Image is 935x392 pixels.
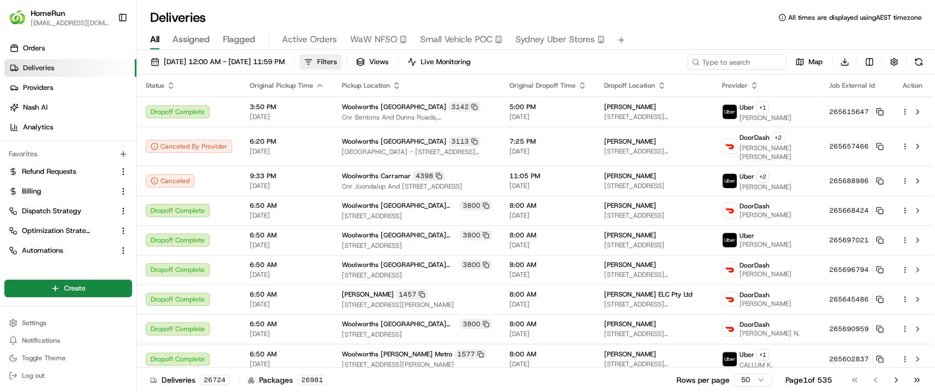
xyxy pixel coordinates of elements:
span: All [150,33,159,46]
span: DoorDash [739,133,770,142]
button: +2 [772,132,784,144]
div: 📗 [11,246,20,255]
button: +2 [756,171,769,183]
button: See all [170,140,199,154]
span: [DATE] [509,329,587,338]
span: Woolworths [GEOGRAPHIC_DATA] (VDOS) [342,201,458,210]
span: [PERSON_NAME] [604,320,656,328]
span: [STREET_ADDRESS] [342,212,492,220]
button: 265697021 [829,236,884,245]
p: Welcome 👋 [11,44,199,61]
span: Assigned [173,33,210,46]
span: [PERSON_NAME] [342,290,394,299]
button: Refund Requests [4,163,132,180]
a: 💻API Documentation [88,241,180,260]
button: 265602837 [829,355,884,363]
span: Woolworths [GEOGRAPHIC_DATA] (VDOS) [342,320,458,328]
span: • [91,170,95,179]
button: Live Monitoring [403,54,475,70]
div: Action [901,81,924,90]
a: Orders [4,39,136,57]
span: [PERSON_NAME] [604,201,656,210]
span: All times are displayed using AEST timezone [788,13,922,22]
button: Dispatch Strategy [4,202,132,220]
button: 265668424 [829,206,884,215]
span: Live Monitoring [421,57,471,67]
input: Type to search [687,54,786,70]
button: [EMAIL_ADDRESS][DOMAIN_NAME] [31,19,109,27]
div: Packages [248,374,327,385]
button: HomeRunHomeRun[EMAIL_ADDRESS][DOMAIN_NAME] [4,4,113,31]
span: Settings [22,319,47,327]
span: Uber [739,231,754,240]
span: [DATE] [509,147,587,156]
img: doordash_logo_v2.png [722,203,737,218]
span: 8:00 AM [509,201,587,210]
div: Past conversations [11,143,73,151]
div: Start new chat [49,105,180,116]
span: [DATE] [250,112,324,121]
span: Dropoff Location [604,81,655,90]
div: 3800 [460,230,492,240]
span: [STREET_ADDRESS][PERSON_NAME] [604,270,704,279]
span: [DATE] [509,270,587,279]
span: Woolworths [GEOGRAPHIC_DATA] (VDOS) [342,260,458,269]
span: Knowledge Base [22,245,84,256]
img: 1736555255976-a54dd68f-1ca7-489b-9aae-adbdc363a1c4 [11,105,31,124]
span: Sydney Uber Stores [515,33,595,46]
div: 3800 [460,260,492,270]
span: [STREET_ADDRESS] [604,211,704,220]
button: Automations [4,242,132,259]
span: Original Dropoff Time [509,81,576,90]
span: Uber [739,103,754,112]
div: 1457 [396,289,428,299]
span: [STREET_ADDRESS][PERSON_NAME] [604,300,704,309]
span: 7:25 PM [509,137,587,146]
button: Canceled [146,174,194,188]
a: Nash AI [4,99,136,116]
button: +1 [756,349,769,361]
span: Uber [739,172,754,181]
img: uber-new-logo.jpeg [722,105,737,119]
span: [PERSON_NAME] [604,350,656,359]
span: Cnr Joondalup And [STREET_ADDRESS] [342,182,492,191]
span: 6:50 AM [250,260,324,269]
div: 3800 [460,201,492,211]
p: Rows per page [676,374,730,385]
span: DoorDash [739,261,770,270]
span: [DATE] [250,360,324,368]
img: Nash [11,11,33,33]
span: Woolworths [GEOGRAPHIC_DATA] (VDOS) [342,231,458,240]
span: Create [64,283,85,293]
span: 8:00 AM [509,260,587,269]
span: Nash AI [23,103,48,112]
span: Providers [23,83,53,93]
button: +1 [756,101,769,113]
span: [PERSON_NAME] [604,137,656,146]
span: [DATE] [97,200,119,208]
span: Small Vehicle POC [420,33,492,46]
span: [DATE] [509,181,587,190]
button: Toggle Theme [4,350,132,366]
span: 265657466 [829,142,869,151]
div: 4398 [413,171,445,181]
span: [PERSON_NAME] [PERSON_NAME] [739,144,812,161]
div: 💻 [93,246,101,255]
span: [DATE] [250,181,324,190]
span: [PERSON_NAME] ELC Pty Ltd [604,290,692,299]
span: Woolworths [GEOGRAPHIC_DATA] [342,137,446,146]
span: 3:50 PM [250,103,324,111]
span: 265615647 [829,107,869,116]
span: 8:00 AM [509,231,587,240]
button: Map [790,54,828,70]
div: 26724 [200,375,230,385]
img: doordash_logo_v2.png [722,139,737,154]
button: 265645486 [829,295,884,304]
span: [PERSON_NAME] [34,170,89,179]
span: [PERSON_NAME] [604,172,656,180]
a: 📗Knowledge Base [7,241,88,260]
span: [STREET_ADDRESS][PERSON_NAME] [604,147,704,156]
a: Refund Requests [9,167,114,177]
